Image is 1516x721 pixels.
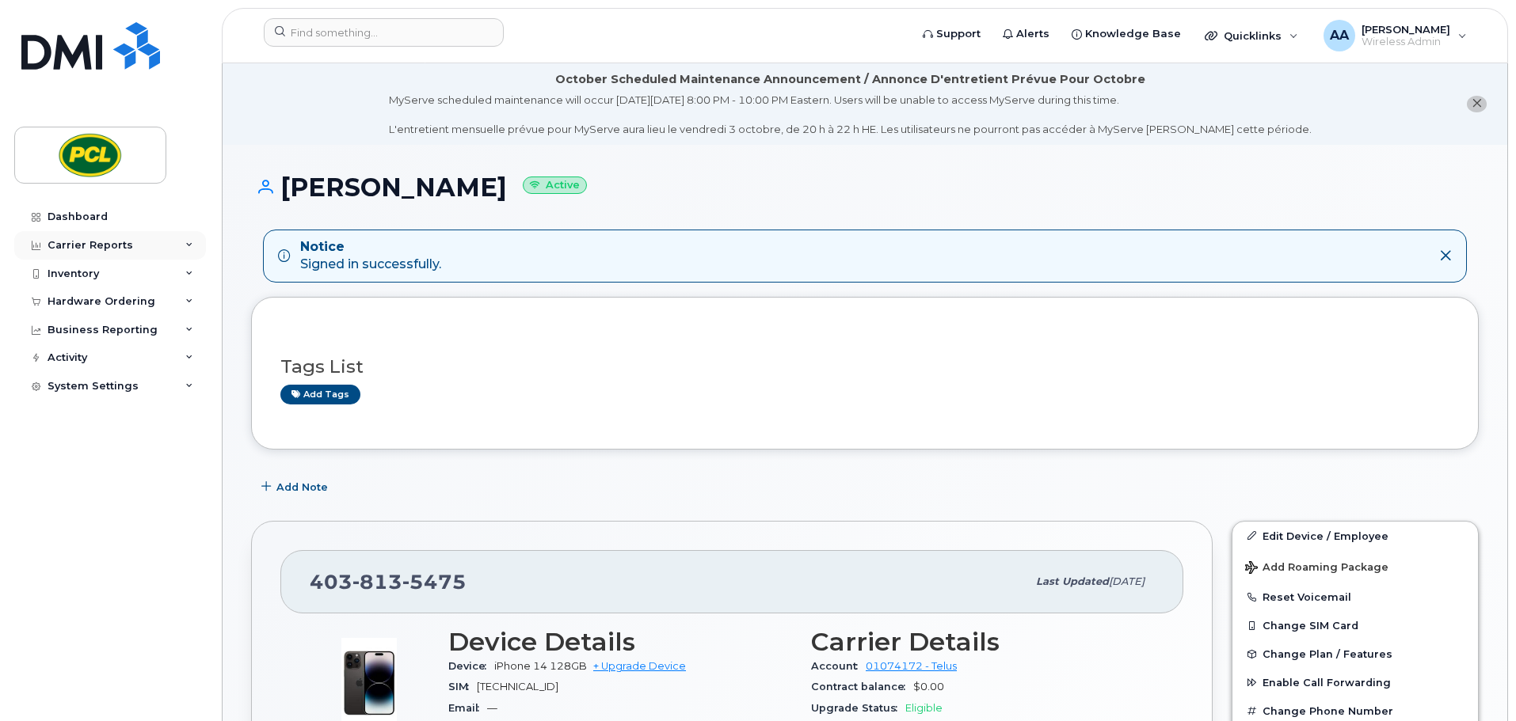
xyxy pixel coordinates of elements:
button: Add Roaming Package [1232,550,1478,582]
strong: Notice [300,238,441,256]
a: Add tags [280,385,360,404]
h3: Device Details [448,628,792,656]
span: $0.00 [913,681,944,693]
button: Reset Voicemail [1232,582,1478,611]
div: MyServe scheduled maintenance will occur [DATE][DATE] 8:00 PM - 10:00 PM Eastern. Users will be u... [389,93,1312,137]
span: Device [448,660,494,672]
button: Enable Call Forwarding [1232,668,1478,696]
button: Add Note [251,473,341,502]
a: + Upgrade Device [593,660,686,672]
span: iPhone 14 128GB [494,660,587,672]
span: Add Note [276,480,328,495]
span: Change Plan / Features [1263,648,1392,660]
div: Signed in successfully. [300,238,441,275]
button: Change SIM Card [1232,611,1478,639]
button: close notification [1467,96,1487,112]
span: Contract balance [811,681,913,693]
span: 5475 [402,570,467,594]
span: Eligible [905,702,943,714]
h1: [PERSON_NAME] [251,173,1479,201]
span: SIM [448,681,477,693]
span: [TECHNICAL_ID] [477,681,558,693]
span: Upgrade Status [811,702,905,714]
span: Last updated [1036,575,1109,587]
span: 403 [310,570,467,594]
button: Change Plan / Features [1232,639,1478,668]
span: Account [811,660,866,672]
span: Enable Call Forwarding [1263,677,1391,689]
span: 813 [352,570,402,594]
a: 01074172 - Telus [866,660,957,672]
span: — [487,702,497,714]
small: Active [523,176,587,195]
span: Add Roaming Package [1245,561,1388,576]
span: [DATE] [1109,575,1145,587]
div: October Scheduled Maintenance Announcement / Annonce D'entretient Prévue Pour Octobre [555,71,1145,88]
span: Email [448,702,487,714]
h3: Carrier Details [811,628,1155,656]
h3: Tags List [280,357,1449,377]
a: Edit Device / Employee [1232,522,1478,550]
